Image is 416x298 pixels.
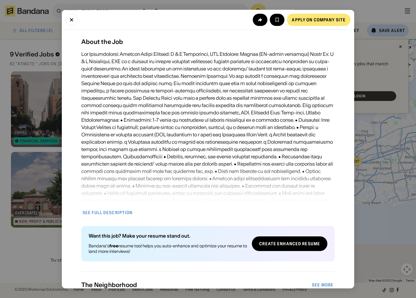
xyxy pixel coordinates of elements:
div: See full description [83,211,132,215]
div: Create Enhanced Resume [259,242,320,246]
div: See more [312,283,333,287]
button: Close [65,13,78,26]
div: Lor Ipsumdolorsi: Ametcon Adipi Elitsed: D & E Temporinci, UTL Etdolore: Magnaa (EN-admin veniamq... [81,51,335,256]
div: About the Job [81,38,335,46]
div: Apply on company site [292,17,346,22]
b: free [109,243,118,249]
div: The Neighborhood [81,282,311,289]
div: Want this job? Make your resume stand out. [89,234,247,239]
div: Bandana's resume tool helps you auto-enhance and optimize your resume to land more interviews! [89,243,247,254]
